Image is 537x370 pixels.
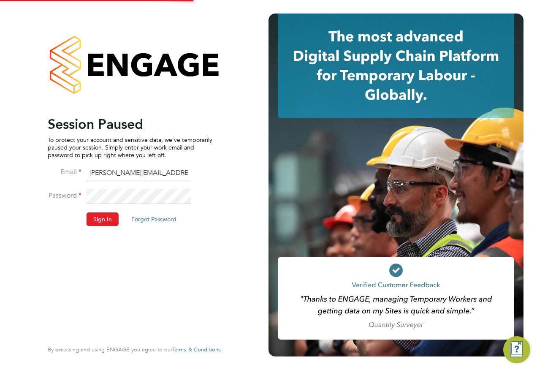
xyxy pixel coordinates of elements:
[172,346,221,353] a: Terms & Conditions
[48,191,81,200] label: Password
[125,212,183,226] button: Forgot Password
[87,166,191,181] input: Enter your work email...
[48,116,212,133] h2: Session Paused
[48,136,212,159] p: To protect your account and sensitive data, we've temporarily paused your session. Simply enter y...
[48,346,221,353] span: By accessing and using ENGAGE you agree to our
[87,212,119,226] button: Sign In
[48,168,81,177] label: Email
[503,336,530,363] button: Engage Resource Center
